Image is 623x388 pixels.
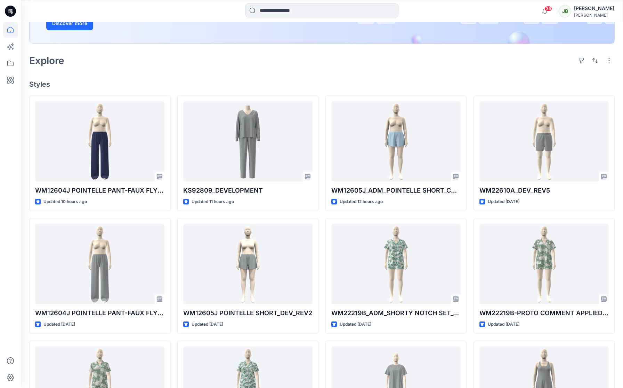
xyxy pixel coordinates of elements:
p: WM12605J POINTELLE SHORT_DEV_REV2 [183,308,313,318]
p: Updated [DATE] [340,321,371,328]
span: 35 [544,6,552,11]
a: KS92809_DEVELOPMENT [183,101,313,181]
div: [PERSON_NAME] [574,4,614,13]
a: WM22219B-PROTO COMMENT APPLIED PATTERN_COLORWAY_REV12 [479,224,609,304]
h2: Explore [29,55,64,66]
p: Updated [DATE] [488,198,519,205]
p: KS92809_DEVELOPMENT [183,186,313,195]
p: Updated 11 hours ago [192,198,234,205]
a: WM12604J POINTELLE PANT-FAUX FLY & BUTTONS + PICOT_COLORWAY_REV3 [35,101,164,181]
a: WM22610A_DEV_REV5 [479,101,609,181]
div: [PERSON_NAME] [574,13,614,18]
p: Updated 12 hours ago [340,198,383,205]
a: WM12604J POINTELLE PANT-FAUX FLY & BUTTONS + PICOT_REV2 [35,224,164,304]
p: WM12604J POINTELLE PANT-FAUX FLY & BUTTONS + PICOT_COLORWAY_REV3 [35,186,164,195]
p: WM22219B_ADM_SHORTY NOTCH SET_COLORWAY [331,308,461,318]
a: Discover more [46,16,203,30]
a: WM22219B_ADM_SHORTY NOTCH SET_COLORWAY [331,224,461,304]
p: Updated [DATE] [488,321,519,328]
button: Discover more [46,16,93,30]
p: WM22219B-PROTO COMMENT APPLIED PATTERN_COLORWAY_REV12 [479,308,609,318]
p: WM12604J POINTELLE PANT-FAUX FLY & BUTTONS + PICOT_REV2 [35,308,164,318]
p: WM12605J_ADM_POINTELLE SHORT_COLORWAY_REV6 [331,186,461,195]
p: WM22610A_DEV_REV5 [479,186,609,195]
div: JB [559,5,571,17]
a: WM12605J POINTELLE SHORT_DEV_REV2 [183,224,313,304]
h4: Styles [29,80,615,88]
p: Updated [DATE] [192,321,223,328]
p: Updated 10 hours ago [43,198,87,205]
a: WM12605J_ADM_POINTELLE SHORT_COLORWAY_REV6 [331,101,461,181]
p: Updated [DATE] [43,321,75,328]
